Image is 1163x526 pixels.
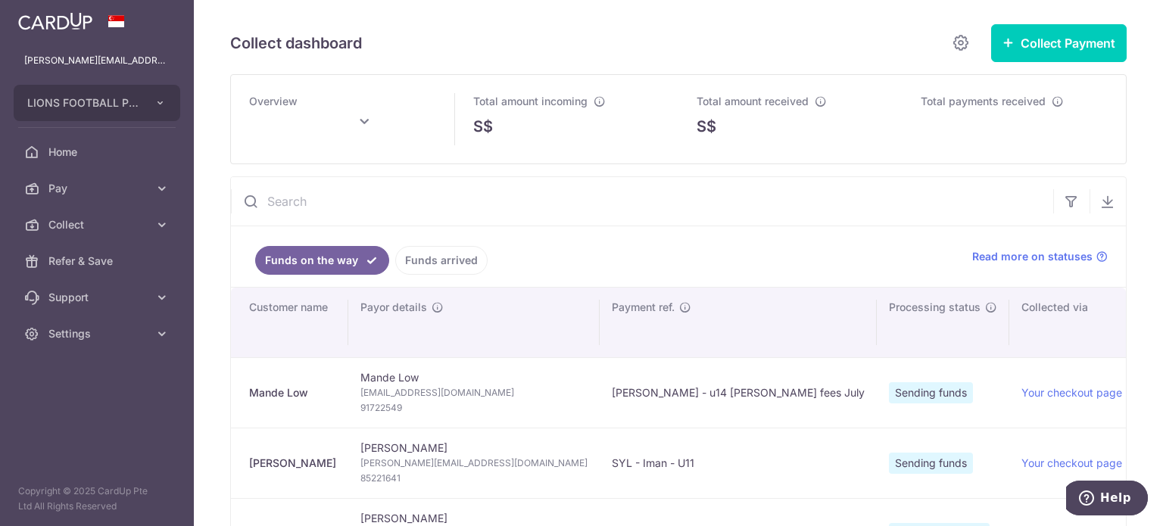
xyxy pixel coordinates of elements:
span: Sending funds [889,453,973,474]
th: Payment ref. [600,288,877,357]
span: S$ [697,115,716,138]
th: Collected via [1009,288,1134,357]
th: Processing status [877,288,1009,357]
span: Payor details [360,300,427,315]
td: [PERSON_NAME] - u14 [PERSON_NAME] fees July [600,357,877,428]
span: Sending funds [889,382,973,403]
span: Settings [48,326,148,341]
img: CardUp [18,12,92,30]
span: Refer & Save [48,254,148,269]
span: Support [48,290,148,305]
button: LIONS FOOTBALL PTE. LTD. [14,85,180,121]
a: Your checkout page [1021,456,1122,469]
span: Payment ref. [612,300,675,315]
th: Customer name [231,288,348,357]
a: Funds arrived [395,246,488,275]
span: S$ [473,115,493,138]
span: Read more on statuses [972,249,1093,264]
td: SYL - Iman - U11 [600,428,877,498]
button: Collect Payment [991,24,1127,62]
p: [PERSON_NAME][EMAIL_ADDRESS][DOMAIN_NAME] [24,53,170,68]
div: Mande Low [249,385,336,400]
a: Read more on statuses [972,249,1108,264]
span: 91722549 [360,400,588,416]
span: Help [34,11,65,24]
span: Total amount incoming [473,95,588,107]
span: Processing status [889,300,981,315]
input: Search [231,177,1053,226]
span: Overview [249,95,298,107]
a: Funds on the way [255,246,389,275]
div: [PERSON_NAME] [249,456,336,471]
iframe: Opens a widget where you can find more information [1066,481,1148,518]
span: [PERSON_NAME][EMAIL_ADDRESS][DOMAIN_NAME] [360,456,588,471]
span: Pay [48,181,148,196]
span: Home [48,145,148,160]
span: Total amount received [697,95,809,107]
span: [EMAIL_ADDRESS][DOMAIN_NAME] [360,385,588,400]
span: Collect [48,217,148,232]
td: [PERSON_NAME] [348,428,600,498]
span: LIONS FOOTBALL PTE. LTD. [27,95,139,110]
th: Payor details [348,288,600,357]
h5: Collect dashboard [230,31,362,55]
a: Your checkout page [1021,386,1122,399]
td: Mande Low [348,357,600,428]
span: 85221641 [360,471,588,486]
span: Total payments received [921,95,1046,107]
